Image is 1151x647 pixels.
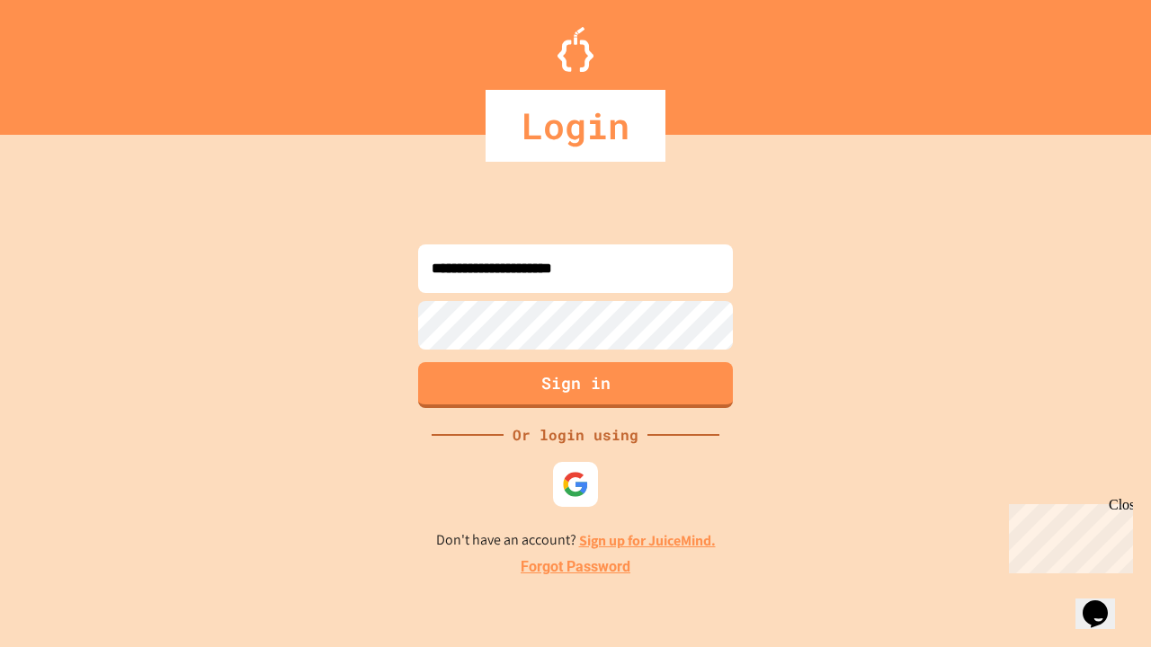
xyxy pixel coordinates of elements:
img: Logo.svg [558,27,593,72]
button: Sign in [418,362,733,408]
div: Chat with us now!Close [7,7,124,114]
img: google-icon.svg [562,471,589,498]
div: Login [486,90,665,162]
iframe: chat widget [1075,575,1133,629]
a: Sign up for JuiceMind. [579,531,716,550]
p: Don't have an account? [436,529,716,552]
iframe: chat widget [1002,497,1133,573]
a: Forgot Password [521,556,630,578]
div: Or login using [504,424,647,446]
